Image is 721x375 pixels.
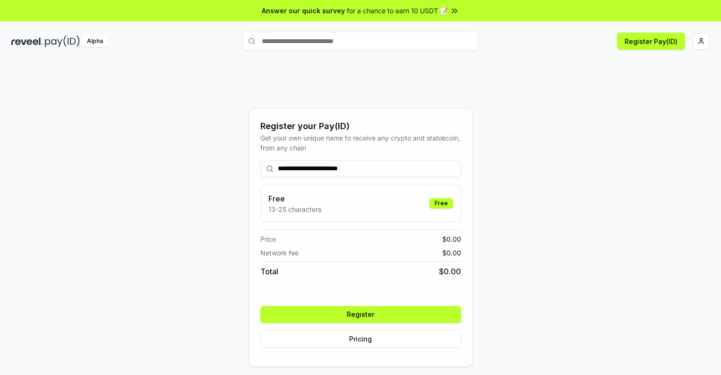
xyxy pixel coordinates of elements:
[45,35,80,47] img: pay_id
[262,6,345,16] span: Answer our quick survey
[429,198,453,209] div: Free
[268,204,321,214] p: 13-25 characters
[260,266,278,277] span: Total
[268,193,321,204] h3: Free
[347,6,448,16] span: for a chance to earn 10 USDT 📝
[82,35,108,47] div: Alpha
[260,120,461,133] div: Register your Pay(ID)
[260,248,299,258] span: Network fee
[439,266,461,277] span: $ 0.00
[11,35,43,47] img: reveel_dark
[442,248,461,258] span: $ 0.00
[260,133,461,153] div: Get your own unique name to receive any crypto and stablecoin, from any chain
[442,234,461,244] span: $ 0.00
[260,306,461,323] button: Register
[617,33,685,50] button: Register Pay(ID)
[260,331,461,348] button: Pricing
[260,234,276,244] span: Price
